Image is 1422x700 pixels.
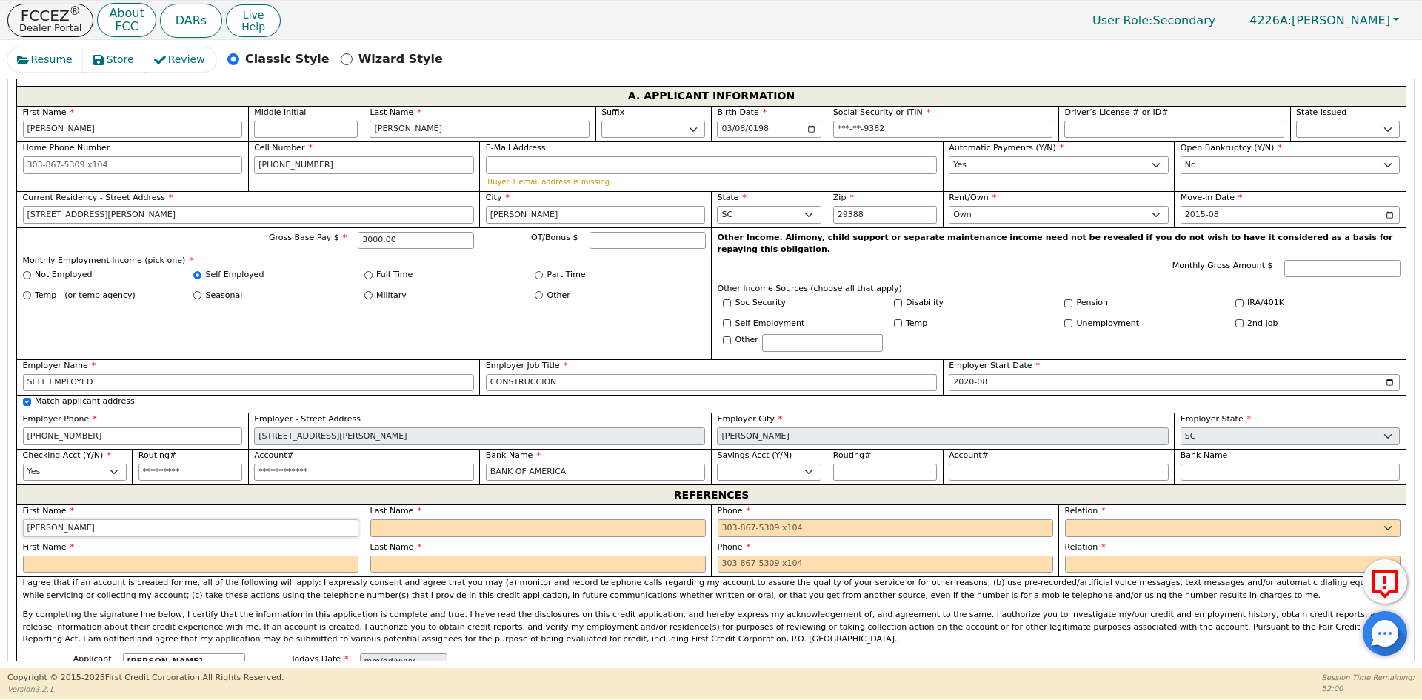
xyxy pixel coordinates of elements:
input: YYYY-MM-DD [949,374,1400,392]
span: Rent/Own [949,193,996,202]
span: Bank Name [1181,450,1228,460]
span: Employer City [717,414,782,424]
label: Other [735,334,758,347]
label: 2nd Job [1247,318,1278,330]
span: Phone [718,542,751,552]
label: Seasonal [206,290,243,302]
span: Last Name [370,506,421,516]
input: 303-867-5309 x104 [23,156,243,174]
input: 303-867-5309 x104 [23,427,243,445]
label: Soc Security [735,297,786,310]
p: Copyright © 2015- 2025 First Credit Corporation. [7,672,284,684]
input: Y/N [1235,299,1244,307]
span: Employer State [1181,414,1251,424]
span: Driver’s License # or ID# [1064,107,1168,117]
label: Pension [1077,297,1108,310]
label: Self Employment [735,318,805,330]
span: Employer Job Title [486,361,567,370]
button: 4226A:[PERSON_NAME] [1234,9,1415,32]
span: Applicant Signature: [61,654,111,676]
input: Y/N [723,319,731,327]
button: LiveHelp [226,4,281,37]
input: Y/N [1064,319,1072,327]
input: 303-867-5309 x104 [254,156,474,174]
label: Part Time [547,269,586,281]
a: User Role:Secondary [1078,6,1230,35]
p: Secondary [1078,6,1230,35]
p: By completing the signature line below, I certify that the information in this application is com... [23,609,1401,646]
p: Session Time Remaining: [1322,672,1415,683]
button: Resume [7,47,84,72]
span: Employer Start Date [949,361,1040,370]
input: 90210 [833,206,937,224]
input: Y/N [1235,319,1244,327]
span: State Issued [1296,107,1346,117]
span: Last Name [370,542,421,552]
span: Move-in Date [1181,193,1243,202]
p: Buyer 1 email address is missing. [487,178,935,186]
span: 4226A: [1249,13,1292,27]
span: Cell Number [254,143,313,153]
p: Wizard Style [358,50,443,68]
p: FCC [109,21,144,33]
p: FCCEZ [19,8,81,23]
span: REFERENCES [674,485,749,504]
input: Y/N [723,299,731,307]
input: 303-867-5309 x104 [718,556,1053,573]
span: Current Residency - Street Address [23,193,173,202]
span: Review [168,52,205,67]
span: Live [241,9,265,21]
label: Other [547,290,570,302]
input: 303-867-5309 x104 [718,519,1053,537]
span: Middle Initial [254,107,306,117]
label: Full Time [376,269,413,281]
p: 52:00 [1322,683,1415,694]
span: OT/Bonus $ [531,233,578,242]
span: Gross Base Pay $ [269,233,347,242]
span: Routing# [833,450,871,460]
span: Phone [718,506,751,516]
span: Account# [949,450,989,460]
span: Routing# [138,450,176,460]
span: State [717,193,747,202]
span: All Rights Reserved. [202,673,284,682]
button: Review [144,47,216,72]
span: Help [241,21,265,33]
span: Savings Acct (Y/N) [717,450,792,460]
span: First Name [23,542,75,552]
span: Bank Name [486,450,541,460]
label: IRA/401K [1247,297,1284,310]
label: Self Employed [206,269,264,281]
span: Checking Acct (Y/N) [23,450,111,460]
span: Last Name [370,107,421,117]
span: Social Security or ITIN [833,107,930,117]
span: Todays Date [291,654,349,664]
label: Disability [906,297,944,310]
span: Employer - Street Address [254,414,361,424]
p: Monthly Employment Income (pick one) [23,255,706,267]
span: Store [107,52,134,67]
span: First Name [23,506,75,516]
label: Not Employed [35,269,92,281]
span: Relation [1065,506,1106,516]
label: Temp [906,318,927,330]
span: Automatic Payments (Y/N) [949,143,1064,153]
button: AboutFCC [97,3,156,38]
input: first last [123,653,245,671]
p: Dealer Portal [19,23,81,33]
input: 000-00-0000 [833,121,1053,139]
span: A. APPLICANT INFORMATION [628,87,795,106]
label: Match applicant address. [35,396,137,408]
span: Employer Phone [23,414,97,424]
input: YYYY-MM-DD [1181,206,1401,224]
span: Home Phone Number [23,143,110,153]
button: Report Error to FCC [1363,559,1407,604]
input: Y/N [894,299,902,307]
p: I agree that if an account is created for me, all of the following will apply: I expressly consen... [23,577,1401,601]
button: Store [83,47,145,72]
input: YYYY-MM-DD [717,121,821,139]
label: Temp - (or temp agency) [35,290,136,302]
p: About [109,7,144,19]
